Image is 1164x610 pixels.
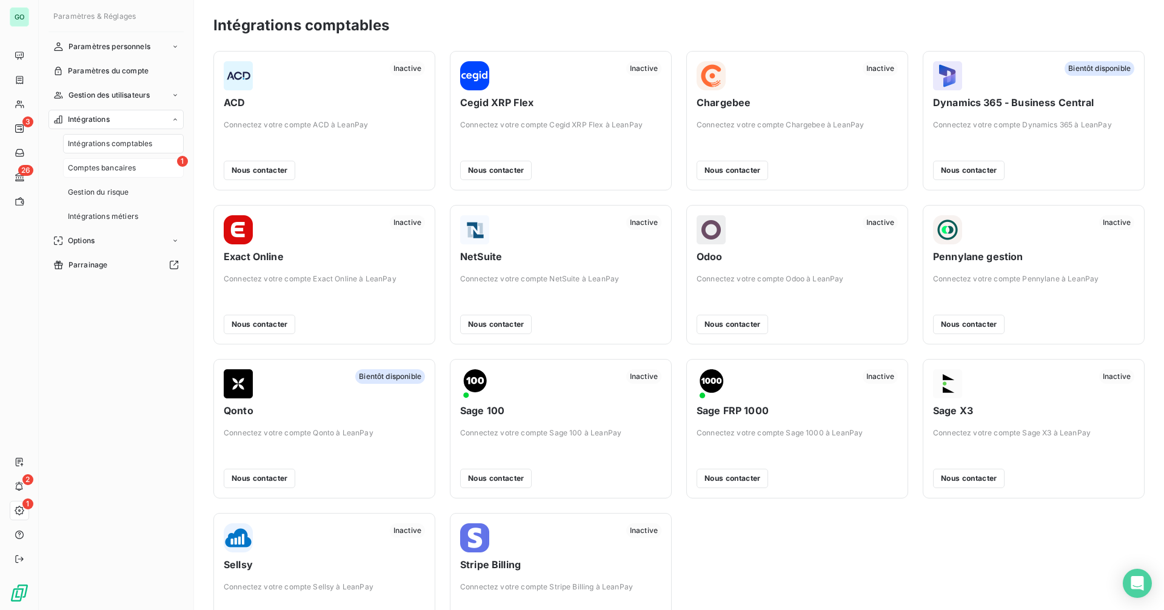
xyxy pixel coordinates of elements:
[68,65,149,76] span: Paramètres du compte
[68,187,129,198] span: Gestion du risque
[460,249,661,264] span: NetSuite
[863,215,898,230] span: Inactive
[224,249,425,264] span: Exact Online
[224,273,425,284] span: Connectez votre compte Exact Online à LeanPay
[933,427,1134,438] span: Connectez votre compte Sage X3 à LeanPay
[697,469,768,488] button: Nous contacter
[390,523,425,538] span: Inactive
[460,119,661,130] span: Connectez votre compte Cegid XRP Flex à LeanPay
[460,427,661,438] span: Connectez votre compte Sage 100 à LeanPay
[48,61,184,81] a: Paramètres du compte
[933,95,1134,110] span: Dynamics 365 - Business Central
[460,161,532,180] button: Nous contacter
[390,215,425,230] span: Inactive
[390,61,425,76] span: Inactive
[697,215,726,244] img: Odoo logo
[10,583,29,603] img: Logo LeanPay
[460,582,661,592] span: Connectez votre compte Stripe Billing à LeanPay
[626,215,661,230] span: Inactive
[63,183,184,202] a: Gestion du risque
[697,61,726,90] img: Chargebee logo
[460,523,489,552] img: Stripe Billing logo
[1123,569,1152,598] div: Open Intercom Messenger
[933,403,1134,418] span: Sage X3
[1099,215,1134,230] span: Inactive
[53,12,136,21] span: Paramètres & Réglages
[697,427,898,438] span: Connectez votre compte Sage 1000 à LeanPay
[1099,369,1134,384] span: Inactive
[224,119,425,130] span: Connectez votre compte ACD à LeanPay
[863,61,898,76] span: Inactive
[863,369,898,384] span: Inactive
[933,315,1005,334] button: Nous contacter
[63,158,184,178] a: 1Comptes bancaires
[460,403,661,418] span: Sage 100
[224,215,253,244] img: Exact Online logo
[697,95,898,110] span: Chargebee
[697,249,898,264] span: Odoo
[933,161,1005,180] button: Nous contacter
[626,369,661,384] span: Inactive
[933,119,1134,130] span: Connectez votre compte Dynamics 365 à LeanPay
[224,161,295,180] button: Nous contacter
[697,161,768,180] button: Nous contacter
[460,95,661,110] span: Cegid XRP Flex
[224,315,295,334] button: Nous contacter
[224,427,425,438] span: Connectez votre compte Qonto à LeanPay
[933,61,962,90] img: Dynamics 365 - Business Central logo
[10,7,29,27] div: GO
[22,498,33,509] span: 1
[626,61,661,76] span: Inactive
[697,403,898,418] span: Sage FRP 1000
[63,134,184,153] a: Intégrations comptables
[18,165,33,176] span: 26
[68,138,152,149] span: Intégrations comptables
[48,255,184,275] a: Parrainage
[355,369,425,384] span: Bientôt disponible
[213,15,389,36] h3: Intégrations comptables
[697,369,726,398] img: Sage FRP 1000 logo
[933,369,962,398] img: Sage X3 logo
[68,211,138,222] span: Intégrations métiers
[224,557,425,572] span: Sellsy
[22,116,33,127] span: 3
[697,119,898,130] span: Connectez votre compte Chargebee à LeanPay
[224,469,295,488] button: Nous contacter
[68,235,95,246] span: Options
[933,249,1134,264] span: Pennylane gestion
[460,61,489,90] img: Cegid XRP Flex logo
[68,114,110,125] span: Intégrations
[224,61,253,90] img: ACD logo
[63,207,184,226] a: Intégrations métiers
[68,163,136,173] span: Comptes bancaires
[697,273,898,284] span: Connectez votre compte Odoo à LeanPay
[460,557,661,572] span: Stripe Billing
[460,369,489,398] img: Sage 100 logo
[69,260,108,270] span: Parrainage
[460,315,532,334] button: Nous contacter
[933,469,1005,488] button: Nous contacter
[224,523,253,552] img: Sellsy logo
[933,273,1134,284] span: Connectez votre compte Pennylane à LeanPay
[460,469,532,488] button: Nous contacter
[1065,61,1134,76] span: Bientôt disponible
[224,95,425,110] span: ACD
[697,315,768,334] button: Nous contacter
[626,523,661,538] span: Inactive
[69,90,150,101] span: Gestion des utilisateurs
[224,403,425,418] span: Qonto
[69,41,150,52] span: Paramètres personnels
[22,474,33,485] span: 2
[224,582,425,592] span: Connectez votre compte Sellsy à LeanPay
[933,215,962,244] img: Pennylane gestion logo
[224,369,253,398] img: Qonto logo
[177,156,188,167] span: 1
[460,273,661,284] span: Connectez votre compte NetSuite à LeanPay
[460,215,489,244] img: NetSuite logo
